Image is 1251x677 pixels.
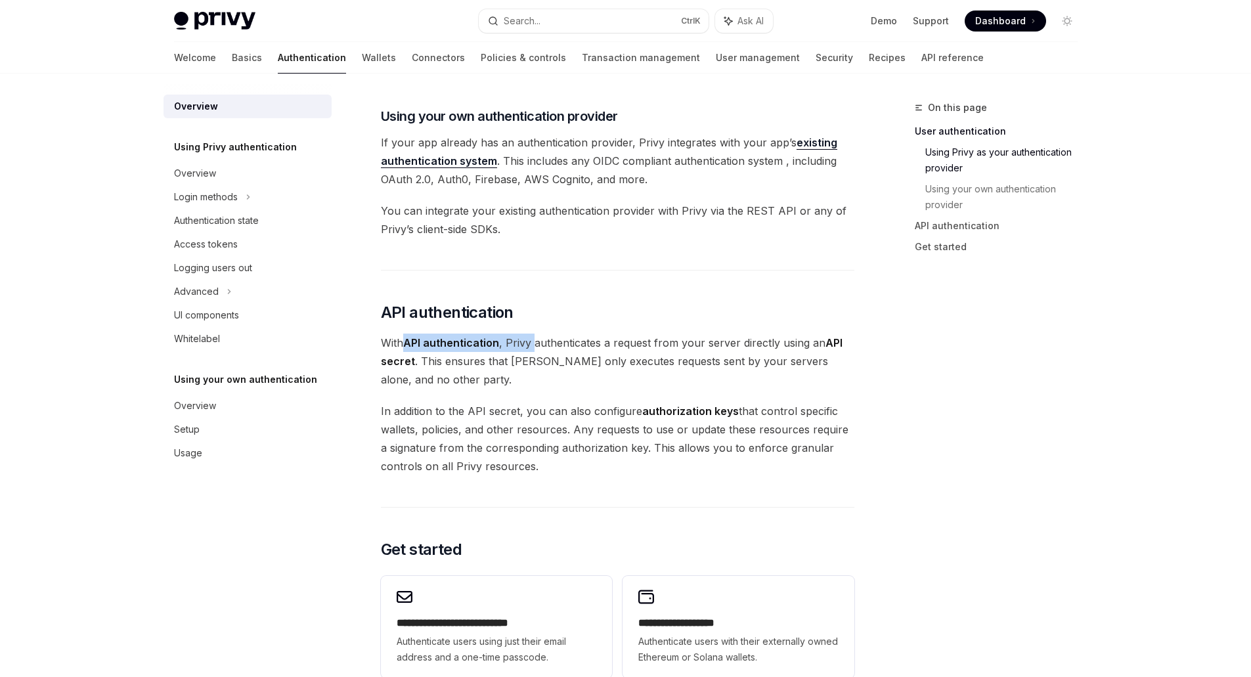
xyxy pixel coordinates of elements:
[381,302,514,323] span: API authentication
[965,11,1046,32] a: Dashboard
[278,42,346,74] a: Authentication
[816,42,853,74] a: Security
[479,9,709,33] button: Search...CtrlK
[174,98,218,114] div: Overview
[164,303,332,327] a: UI components
[869,42,906,74] a: Recipes
[174,213,259,229] div: Authentication state
[925,142,1088,179] a: Using Privy as your authentication provider
[164,441,332,465] a: Usage
[925,179,1088,215] a: Using your own authentication provider
[174,139,297,155] h5: Using Privy authentication
[174,445,202,461] div: Usage
[164,256,332,280] a: Logging users out
[164,95,332,118] a: Overview
[403,336,499,349] strong: API authentication
[1057,11,1078,32] button: Toggle dark mode
[164,162,332,185] a: Overview
[915,236,1088,257] a: Get started
[232,42,262,74] a: Basics
[716,42,800,74] a: User management
[871,14,897,28] a: Demo
[164,232,332,256] a: Access tokens
[737,14,764,28] span: Ask AI
[642,404,739,418] strong: authorization keys
[913,14,949,28] a: Support
[504,13,540,29] div: Search...
[164,327,332,351] a: Whitelabel
[928,100,987,116] span: On this page
[174,165,216,181] div: Overview
[164,394,332,418] a: Overview
[174,42,216,74] a: Welcome
[921,42,984,74] a: API reference
[381,133,854,188] span: If your app already has an authentication provider, Privy integrates with your app’s . This inclu...
[412,42,465,74] a: Connectors
[174,422,200,437] div: Setup
[164,418,332,441] a: Setup
[174,284,219,299] div: Advanced
[681,16,701,26] span: Ctrl K
[174,307,239,323] div: UI components
[582,42,700,74] a: Transaction management
[174,12,255,30] img: light logo
[381,202,854,238] span: You can integrate your existing authentication provider with Privy via the REST API or any of Pri...
[174,260,252,276] div: Logging users out
[381,539,462,560] span: Get started
[174,398,216,414] div: Overview
[174,331,220,347] div: Whitelabel
[362,42,396,74] a: Wallets
[174,236,238,252] div: Access tokens
[481,42,566,74] a: Policies & controls
[715,9,773,33] button: Ask AI
[381,402,854,475] span: In addition to the API secret, you can also configure that control specific wallets, policies, an...
[381,334,854,389] span: With , Privy authenticates a request from your server directly using an . This ensures that [PERS...
[638,634,838,665] span: Authenticate users with their externally owned Ethereum or Solana wallets.
[975,14,1026,28] span: Dashboard
[381,107,618,125] span: Using your own authentication provider
[174,189,238,205] div: Login methods
[174,372,317,387] h5: Using your own authentication
[915,215,1088,236] a: API authentication
[397,634,596,665] span: Authenticate users using just their email address and a one-time passcode.
[915,121,1088,142] a: User authentication
[164,209,332,232] a: Authentication state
